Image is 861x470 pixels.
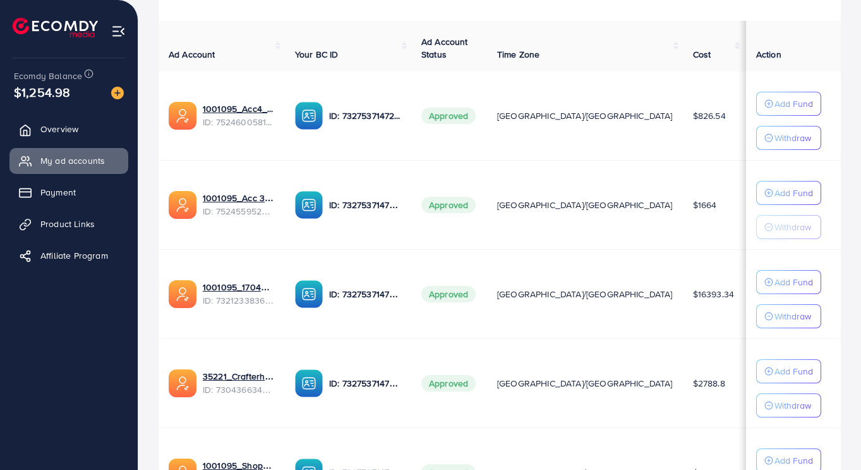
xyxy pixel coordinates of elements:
div: <span class='underline'>35221_Crafterhide ad_1700680330947</span></br>7304366343393296385 [203,370,275,396]
span: [GEOGRAPHIC_DATA]/[GEOGRAPHIC_DATA] [497,109,673,122]
span: ID: 7524559526306070535 [203,205,275,218]
button: Withdraw [756,126,821,150]
span: [GEOGRAPHIC_DATA]/[GEOGRAPHIC_DATA] [497,288,673,300]
span: Affiliate Program [40,249,108,262]
p: Add Fund [774,275,813,290]
span: [GEOGRAPHIC_DATA]/[GEOGRAPHIC_DATA] [497,377,673,390]
span: Action [756,48,781,61]
img: ic-ads-acc.e4c84228.svg [169,280,196,308]
span: Approved [421,375,476,392]
a: Affiliate Program [9,243,128,268]
span: ID: 7321233836078252033 [203,294,275,307]
a: Overview [9,116,128,142]
span: Payment [40,186,76,199]
span: $2788.8 [693,377,725,390]
span: Ad Account Status [421,35,468,61]
button: Add Fund [756,92,821,116]
img: ic-ads-acc.e4c84228.svg [169,191,196,219]
img: ic-ba-acc.ded83a64.svg [295,280,323,308]
span: Cost [693,48,711,61]
div: <span class='underline'>1001095_1704607619722</span></br>7321233836078252033 [203,281,275,307]
a: My ad accounts [9,148,128,173]
span: My ad accounts [40,154,105,167]
p: Add Fund [774,96,813,111]
span: Your BC ID [295,48,339,61]
span: ID: 7304366343393296385 [203,383,275,396]
span: Overview [40,123,78,135]
span: $16393.34 [693,288,734,300]
img: logo [13,18,98,37]
p: Withdraw [774,309,811,324]
a: Product Links [9,211,128,237]
img: ic-ads-acc.e4c84228.svg [169,369,196,397]
button: Withdraw [756,393,821,417]
button: Add Fund [756,359,821,383]
span: Product Links [40,218,95,230]
img: ic-ba-acc.ded83a64.svg [295,102,323,130]
span: ID: 7524600581361696769 [203,116,275,128]
p: ID: 7327537147282571265 [329,108,401,123]
p: Withdraw [774,220,811,235]
a: Payment [9,180,128,205]
p: Add Fund [774,185,813,201]
button: Withdraw [756,304,821,328]
p: Withdraw [774,398,811,413]
img: ic-ads-acc.e4c84228.svg [169,102,196,130]
a: 35221_Crafterhide ad_1700680330947 [203,370,275,383]
div: <span class='underline'>1001095_Acc4_1751957612300</span></br>7524600581361696769 [203,102,275,128]
p: Withdraw [774,130,811,145]
span: $826.54 [693,109,726,122]
div: <span class='underline'>1001095_Acc 3_1751948238983</span></br>7524559526306070535 [203,192,275,218]
span: Approved [421,286,476,302]
span: Ad Account [169,48,215,61]
a: 1001095_Acc4_1751957612300 [203,102,275,115]
p: ID: 7327537147282571265 [329,287,401,302]
span: Approved [421,108,476,124]
span: Time Zone [497,48,539,61]
button: Add Fund [756,181,821,205]
span: $1,254.98 [14,83,70,101]
p: Add Fund [774,364,813,379]
p: ID: 7327537147282571265 [329,197,401,213]
a: 1001095_1704607619722 [203,281,275,294]
button: Add Fund [756,270,821,294]
img: image [111,87,124,99]
iframe: Chat [807,413,852,461]
img: ic-ba-acc.ded83a64.svg [295,369,323,397]
span: Ecomdy Balance [14,70,82,82]
span: [GEOGRAPHIC_DATA]/[GEOGRAPHIC_DATA] [497,199,673,211]
a: 1001095_Acc 3_1751948238983 [203,192,275,204]
span: $1664 [693,199,717,211]
button: Withdraw [756,215,821,239]
img: menu [111,24,126,39]
img: ic-ba-acc.ded83a64.svg [295,191,323,219]
p: Add Fund [774,453,813,468]
p: ID: 7327537147282571265 [329,376,401,391]
span: Approved [421,197,476,213]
